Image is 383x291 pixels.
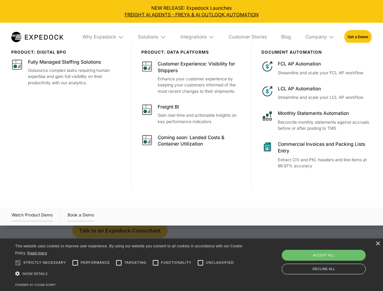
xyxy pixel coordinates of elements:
div: Coming soon: Landed Costs & Container Utilization [158,134,242,148]
a: Customer Stories [224,23,271,51]
iframe: Chat Widget [282,226,383,291]
a: Book a Demo [68,212,94,221]
a: open lightbox [12,212,53,221]
a: Get a Demo [344,30,372,44]
div: Solutions [133,23,171,51]
span: Unclassified [206,260,234,265]
span: This website uses cookies to improve user experience. By using our website you consent to all coo... [15,244,242,255]
a: LCL AP AutomationStreamline and scale your LCL AP workflow [261,85,372,101]
div: Fully Managed Staffing Solutions [28,59,101,65]
div: Freight BI [158,104,179,110]
p: Streamline and scale your FCL AP workflow [278,70,371,76]
div: Watch Product Demo [12,212,53,221]
div: Integrations [180,34,207,40]
div: NEW RELEASE: Expedock Launches [5,5,378,18]
div: Customer Experience: Visibility for Shippers [158,61,242,74]
a: Freight BIGain real-time and actionable insights on key performance indicators [141,104,242,125]
p: Gain real-time and actionable insights on key performance indicators [158,112,242,125]
a: Read more [27,251,47,255]
div: Company [301,23,339,51]
div: Company [305,34,327,40]
a: Fully Managed Staffing SolutionsOutsource complex tasks requiring human expertise and gain full v... [11,59,122,86]
a: Commercial Invoices and Packing Lists EntryExtract CIV and PKL headers and line items at 99.97% a... [261,141,372,169]
div: Why Expedock [78,23,129,51]
div: Integrations [176,23,219,51]
div: Solutions [138,34,158,40]
span: Show details [22,272,48,276]
div: Show details [15,270,244,278]
span: Functionality [161,260,191,265]
div: document automation [261,50,372,55]
div: Commercial Invoices and Packing Lists Entry [278,141,371,154]
div: PRODUCT: data platforms [141,50,242,55]
p: Enhance your customer experience by keeping your customers informed of the most recent changes to... [158,76,242,95]
span: Strictly necessary [23,260,66,265]
p: Outsource complex tasks requiring human expertise and gain full visibility on their productivity ... [28,67,122,86]
a: FCL AP AutomationStreamline and scale your FCL AP workflow [261,61,372,76]
div: product: digital bpo [11,50,122,55]
a: Blog [276,23,296,51]
div: FCL AP Automation [278,61,371,67]
a: Coming soon: Landed Costs & Container Utilization [141,134,242,149]
div: Why Expedock [82,34,116,40]
p: Reconcile monthly statements against accruals before or after posting to TMS [278,119,371,132]
div: Monthly Statements Automation [278,110,371,117]
a: Customer Experience: Visibility for ShippersEnhance your customer experience by keeping your cust... [141,61,242,94]
p: Extract CIV and PKL headers and line items at 99.97% accuracy [278,157,371,169]
a: Monthly Statements AutomationReconcile monthly statements against accruals before or after postin... [261,110,372,132]
a: Powered by cookie-script [15,283,56,286]
p: Streamline and scale your LCL AP workflow [278,94,371,101]
span: Targeting [124,260,146,265]
div: LCL AP Automation [278,85,371,92]
a: FREIGHT AI AGENTS - FREYA & AI OUTLOOK AUTOMATION [5,12,378,18]
span: Performance [81,260,110,265]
